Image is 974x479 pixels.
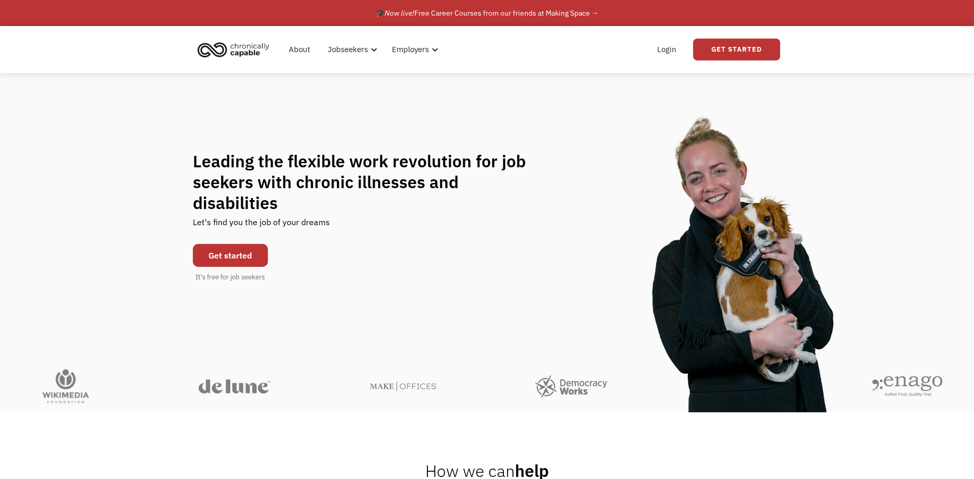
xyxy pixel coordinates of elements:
div: Jobseekers [328,43,368,56]
img: Chronically Capable logo [194,38,273,61]
a: Get Started [693,39,780,60]
div: Employers [392,43,429,56]
div: 🎓 Free Career Courses from our friends at Making Space → [376,7,599,19]
div: Let's find you the job of your dreams [193,213,330,239]
h1: Leading the flexible work revolution for job seekers with chronic illnesses and disabilities [193,151,546,213]
a: About [282,33,316,66]
a: Login [651,33,683,66]
div: It's free for job seekers [195,272,265,283]
div: Jobseekers [322,33,380,66]
div: Employers [386,33,441,66]
em: Now live! [385,8,414,18]
a: home [194,38,277,61]
a: Get started [193,244,268,267]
